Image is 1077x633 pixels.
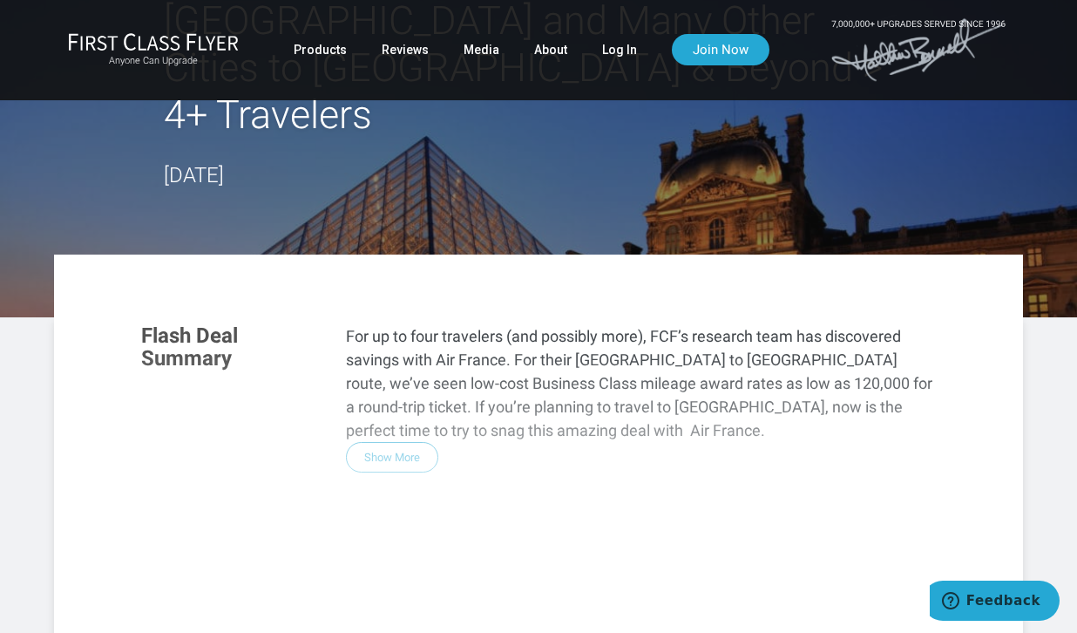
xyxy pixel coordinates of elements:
a: First Class FlyerAnyone Can Upgrade [68,32,239,67]
h3: Flash Deal Summary [141,324,321,371]
time: [DATE] [164,163,224,187]
iframe: Opens a widget where you can find more information [930,581,1060,624]
a: Join Now [672,34,769,65]
a: Media [464,34,499,65]
a: Reviews [382,34,429,65]
a: Products [294,34,347,65]
img: First Class Flyer [68,32,239,51]
a: Log In [602,34,637,65]
p: For up to four travelers (and possibly more), FCF’s research team has discovered savings with Air... [346,324,936,442]
a: About [534,34,567,65]
small: Anyone Can Upgrade [68,55,239,67]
